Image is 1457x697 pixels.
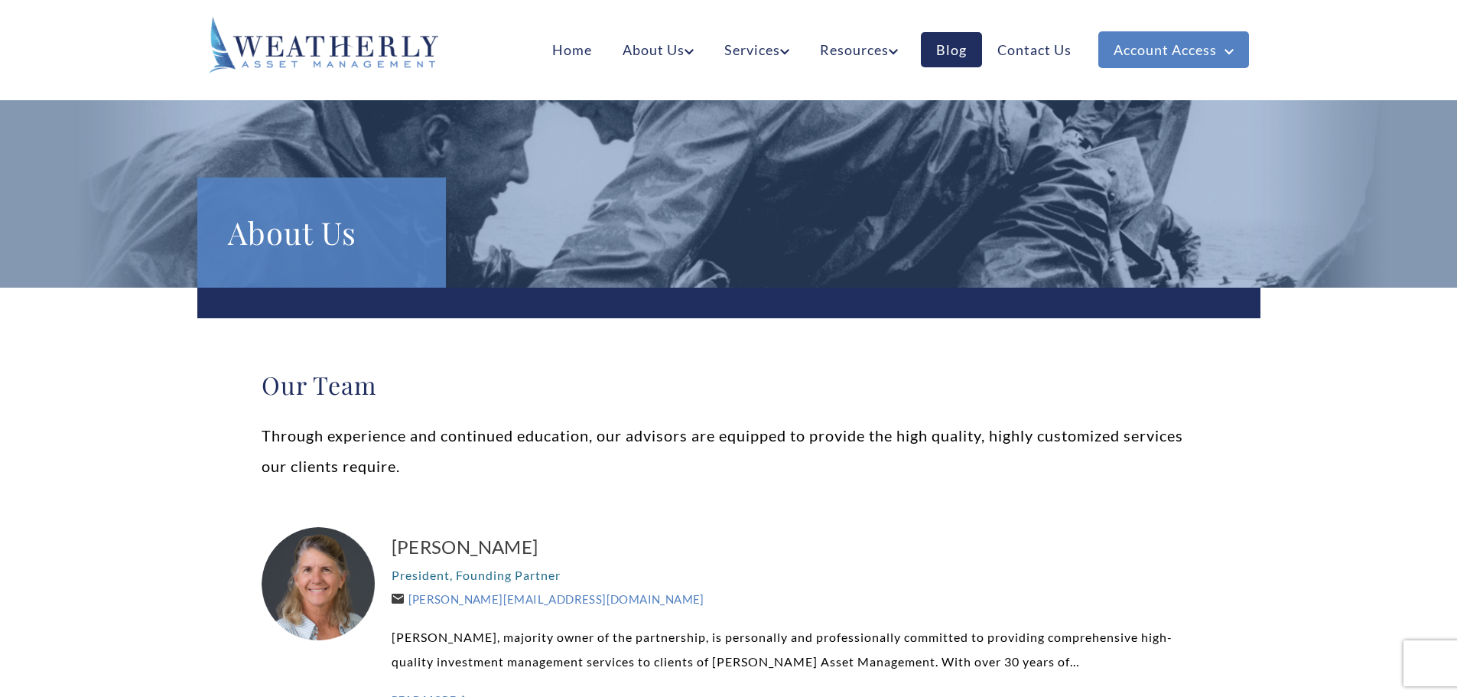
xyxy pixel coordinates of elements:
[392,535,1196,559] a: [PERSON_NAME]
[392,592,704,606] a: [PERSON_NAME][EMAIL_ADDRESS][DOMAIN_NAME]
[805,32,913,67] a: Resources
[607,32,709,67] a: About Us
[1098,31,1249,68] a: Account Access
[392,563,1196,588] p: President, Founding Partner
[709,32,805,67] a: Services
[262,370,1196,400] h2: Our Team
[228,208,415,257] h1: About Us
[982,32,1087,67] a: Contact Us
[392,625,1196,674] p: [PERSON_NAME], majority owner of the partnership, is personally and professionally committed to p...
[537,32,607,67] a: Home
[921,32,982,67] a: Blog
[262,420,1196,481] p: Through experience and continued education, our advisors are equipped to provide the high quality...
[209,17,438,73] img: Weatherly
